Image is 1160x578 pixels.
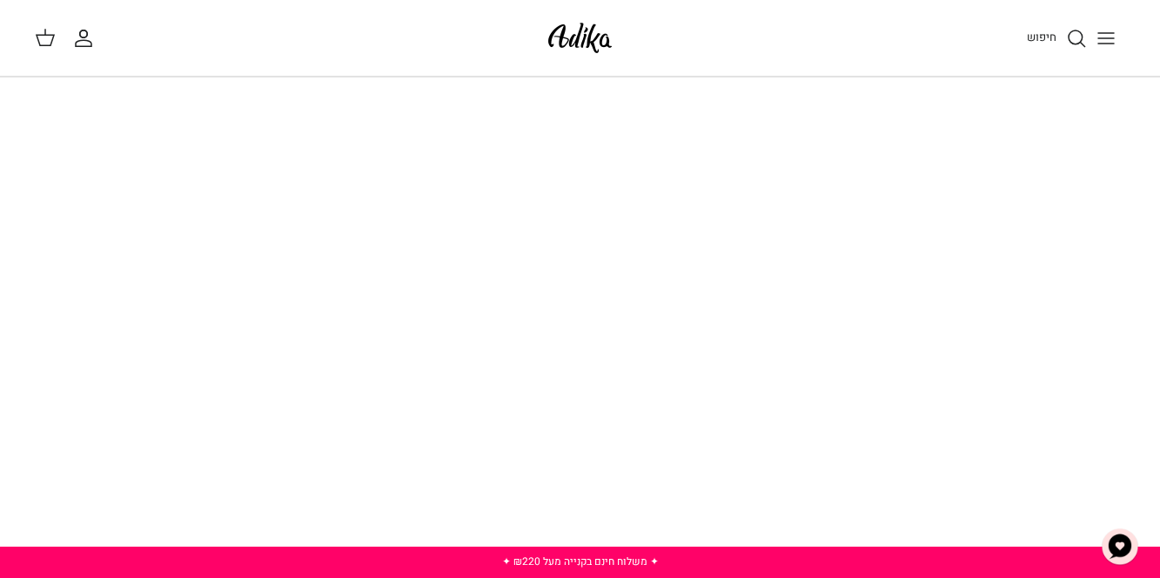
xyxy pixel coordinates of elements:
button: צ'אט [1094,521,1146,573]
img: Adika IL [543,17,617,58]
button: Toggle menu [1087,19,1125,57]
a: חיפוש [1027,28,1087,49]
a: ✦ משלוח חינם בקנייה מעל ₪220 ✦ [502,554,659,569]
span: חיפוש [1027,29,1056,45]
a: החשבון שלי [73,28,101,49]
